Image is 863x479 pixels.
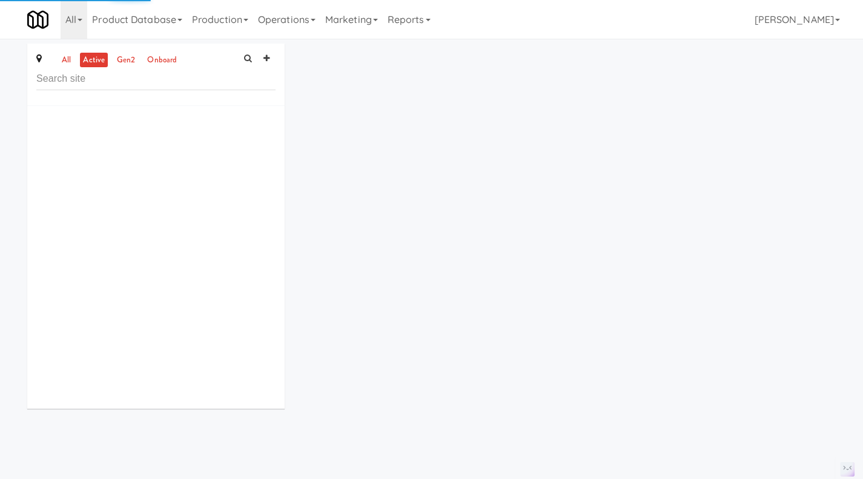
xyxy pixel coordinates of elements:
[36,68,276,90] input: Search site
[59,53,74,68] a: all
[114,53,138,68] a: gen2
[144,53,180,68] a: onboard
[27,9,48,30] img: Micromart
[80,53,108,68] a: active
